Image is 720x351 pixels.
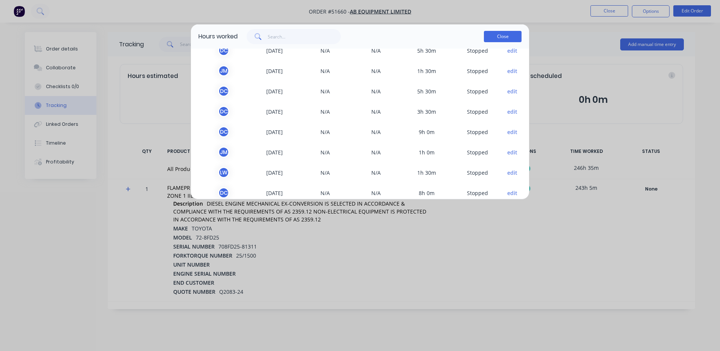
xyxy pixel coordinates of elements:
[351,65,401,76] span: N/A
[452,167,503,178] span: S topped
[452,187,503,198] span: S topped
[351,45,401,56] span: N/A
[351,106,401,117] span: N/A
[300,106,351,117] span: N/A
[218,65,229,76] div: J M
[300,147,351,158] span: N/A
[401,65,452,76] span: 1h 30m
[351,147,401,158] span: N/A
[452,85,503,97] span: S topped
[351,167,401,178] span: N/A
[249,65,300,76] span: [DATE]
[507,67,517,75] button: edit
[351,126,401,137] span: N/A
[218,187,229,198] div: D C
[249,126,300,137] span: [DATE]
[249,45,300,56] span: [DATE]
[401,85,452,97] span: 5h 30m
[218,147,229,158] div: J M
[268,29,341,44] input: Search...
[452,45,503,56] span: S topped
[218,85,229,97] div: D C
[507,87,517,95] button: edit
[507,108,517,116] button: edit
[300,85,351,97] span: N/A
[249,187,300,198] span: [DATE]
[507,169,517,177] button: edit
[218,126,229,137] div: D C
[401,126,452,137] span: 9h 0m
[507,189,517,197] button: edit
[401,106,452,117] span: 3h 30m
[300,126,351,137] span: N/A
[300,65,351,76] span: N/A
[401,167,452,178] span: 1h 30m
[249,106,300,117] span: [DATE]
[507,148,517,156] button: edit
[300,167,351,178] span: N/A
[351,85,401,97] span: N/A
[401,147,452,158] span: 1h 0m
[218,167,229,178] div: L W
[452,65,503,76] span: S topped
[452,106,503,117] span: S topped
[218,106,229,117] div: D C
[300,45,351,56] span: N/A
[484,31,522,42] button: Close
[452,147,503,158] span: S topped
[507,128,517,136] button: edit
[249,85,300,97] span: [DATE]
[249,147,300,158] span: [DATE]
[300,187,351,198] span: N/A
[401,187,452,198] span: 8h 0m
[218,45,229,56] div: D C
[351,187,401,198] span: N/A
[249,167,300,178] span: [DATE]
[198,32,238,41] div: Hours worked
[507,47,517,55] button: edit
[452,126,503,137] span: S topped
[401,45,452,56] span: 5h 30m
